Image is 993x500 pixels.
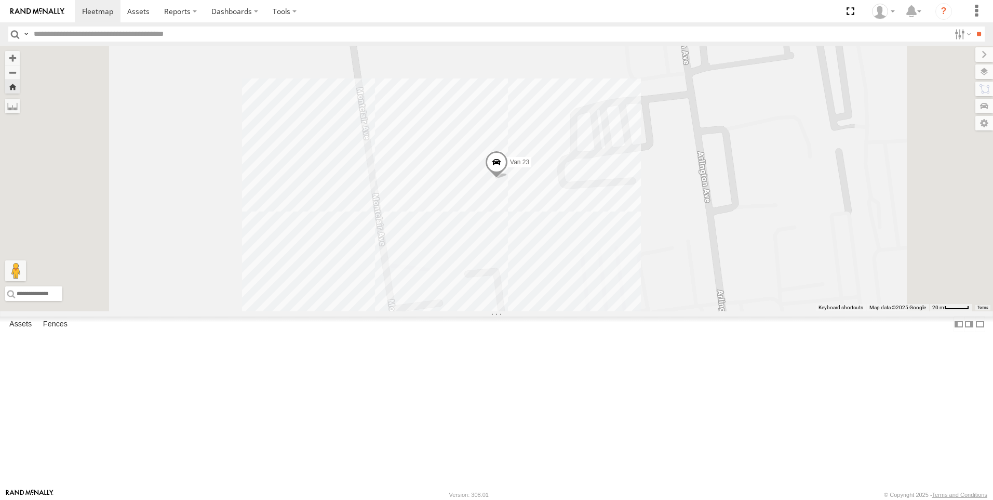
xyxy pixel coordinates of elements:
[5,260,26,281] button: Drag Pegman onto the map to open Street View
[818,304,863,311] button: Keyboard shortcuts
[932,492,987,498] a: Terms and Conditions
[869,305,926,310] span: Map data ©2025 Google
[935,3,952,20] i: ?
[5,51,20,65] button: Zoom in
[964,317,974,332] label: Dock Summary Table to the Right
[954,317,964,332] label: Dock Summary Table to the Left
[5,99,20,113] label: Measure
[950,27,973,42] label: Search Filter Options
[884,492,987,498] div: © Copyright 2025 -
[5,65,20,80] button: Zoom out
[510,158,529,165] span: Van 23
[868,4,898,19] div: Barbara Muller
[38,317,73,332] label: Fences
[975,116,993,130] label: Map Settings
[10,8,64,15] img: rand-logo.svg
[22,27,30,42] label: Search Query
[6,490,53,500] a: Visit our Website
[5,80,20,94] button: Zoom Home
[975,317,985,332] label: Hide Summary Table
[932,305,944,310] span: 20 m
[929,304,972,311] button: Map Scale: 20 m per 44 pixels
[449,492,489,498] div: Version: 308.01
[977,306,988,310] a: Terms (opens in new tab)
[4,317,37,332] label: Assets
